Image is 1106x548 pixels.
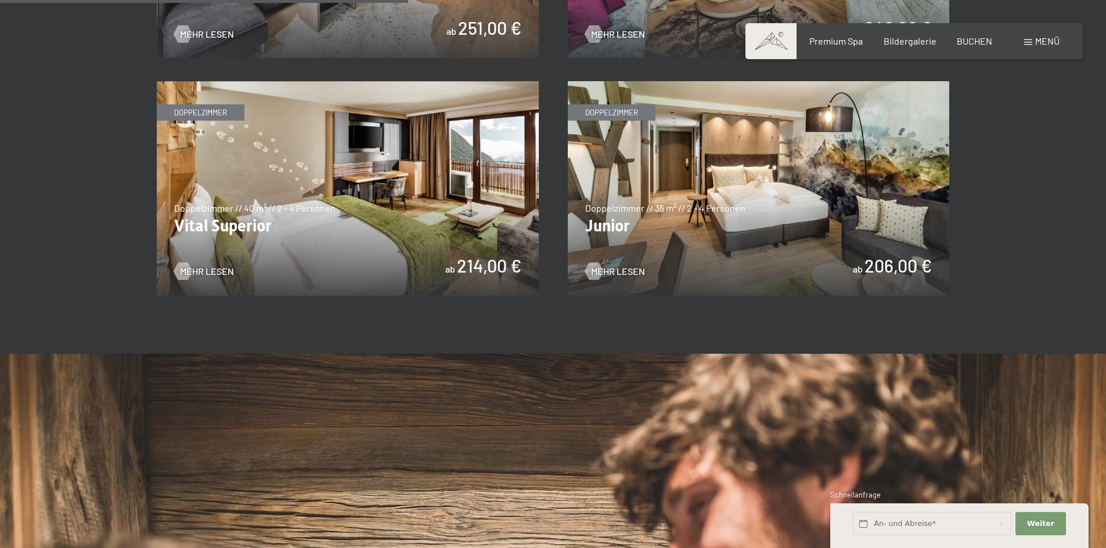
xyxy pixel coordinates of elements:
img: Vital Superior [157,81,539,296]
a: BUCHEN [957,35,992,46]
button: Weiter [1015,512,1065,536]
a: Junior [568,82,950,89]
span: Mehr Lesen [180,28,234,41]
span: Mehr Lesen [591,28,645,41]
a: Vital Superior [157,82,539,89]
a: Bildergalerie [884,35,936,46]
span: Mehr Lesen [591,265,645,278]
span: Mehr Lesen [180,265,234,278]
a: Mehr Lesen [585,265,645,278]
a: Premium Spa [809,35,863,46]
span: Menü [1035,35,1060,46]
a: Mehr Lesen [174,265,234,278]
span: Schnellanfrage [830,490,881,499]
a: Mehr Lesen [585,28,645,41]
a: Mehr Lesen [174,28,234,41]
img: Junior [568,81,950,296]
span: Weiter [1027,518,1054,529]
